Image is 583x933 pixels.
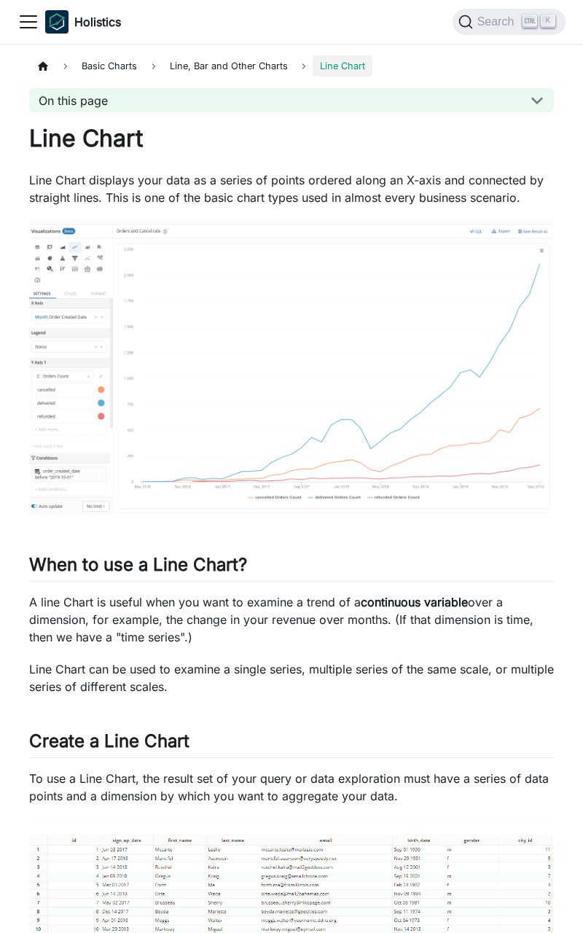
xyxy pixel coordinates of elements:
[361,595,468,609] strong: continuous variable
[29,171,554,206] p: Line Chart displays your data as a series of points ordered along an X-axis and connected by stra...
[29,124,554,153] h1: Line Chart
[29,55,554,77] nav: Breadcrumbs
[29,593,554,646] p: A line Chart is useful when you want to examine a trend of a over a dimension, for example, the c...
[29,554,554,582] h2: When to use a Line Chart?
[45,10,121,34] a: HolisticsHolistics
[473,15,523,28] span: Search
[541,15,555,28] kbd: K
[29,730,554,758] h2: Create a Line Chart
[29,55,57,77] a: Home page
[74,55,144,77] span: Basic Charts
[29,88,554,112] button: On this page
[453,9,566,35] button: Search (Ctrl+K)
[163,55,295,77] span: Line, Bar and Other Charts
[29,770,554,805] p: To use a Line Chart, the result set of your query or data exploration must have a series of data ...
[74,13,121,31] b: Holistics
[29,660,554,695] p: Line Chart can be used to examine a single series, multiple series of the same scale, or multiple...
[313,55,372,77] span: Line Chart
[45,10,69,34] img: Holistics
[17,11,39,33] button: Toggle navigation bar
